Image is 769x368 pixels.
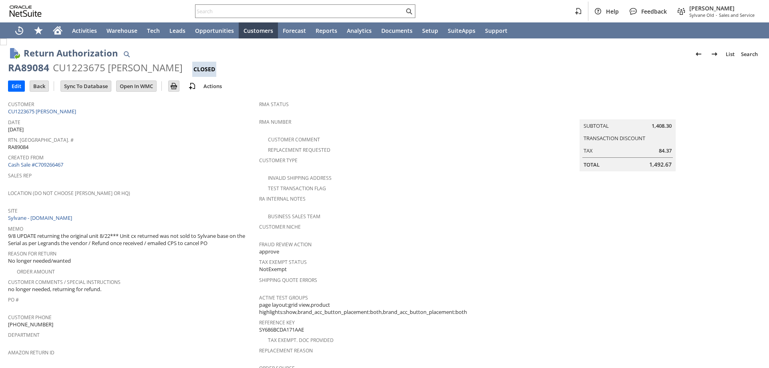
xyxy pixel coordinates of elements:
[17,268,55,275] a: Order Amount
[584,161,600,168] a: Total
[48,22,67,38] a: Home
[259,101,289,108] a: RMA Status
[8,81,24,91] input: Edit
[61,81,111,91] input: Sync To Database
[259,259,307,265] a: Tax Exempt Status
[169,81,179,91] input: Print
[376,22,417,38] a: Documents
[53,26,62,35] svg: Home
[195,6,404,16] input: Search
[195,27,234,34] span: Opportunities
[8,314,52,321] a: Customer Phone
[404,6,414,16] svg: Search
[239,22,278,38] a: Customers
[117,81,156,91] input: Open In WMC
[480,22,512,38] a: Support
[716,12,717,18] span: -
[259,265,287,273] span: NotExempt
[8,349,54,356] a: Amazon Return ID
[259,195,306,202] a: RA Internal Notes
[278,22,311,38] a: Forecast
[710,49,719,59] img: Next
[259,319,295,326] a: Reference Key
[53,61,183,74] div: CU1223675 [PERSON_NAME]
[8,137,74,143] a: Rtn. [GEOGRAPHIC_DATA]. #
[8,257,71,265] span: No longer needed/wanted
[342,22,376,38] a: Analytics
[641,8,667,15] span: Feedback
[8,332,40,338] a: Department
[659,147,672,155] span: 84.37
[347,27,372,34] span: Analytics
[268,185,326,192] a: Test Transaction Flag
[259,277,317,284] a: Shipping Quote Errors
[422,27,438,34] span: Setup
[689,4,755,12] span: [PERSON_NAME]
[10,6,42,17] svg: logo
[8,61,49,74] div: RA89084
[381,27,413,34] span: Documents
[29,22,48,38] div: Shortcuts
[72,27,97,34] span: Activities
[649,161,672,169] span: 1,492.67
[268,147,330,153] a: Replacement Requested
[689,12,714,18] span: Sylvane Old
[8,190,130,197] a: Location (Do Not Choose [PERSON_NAME] or HQ)
[259,294,308,301] a: Active Test Groups
[8,286,101,293] span: no longer needed, returning for refund.
[8,232,255,247] span: 9/8 UPDATE returning the original unit 8/22*** Unit cx returned was not sold to Sylvane base on t...
[8,279,121,286] a: Customer Comments / Special Instructions
[316,27,337,34] span: Reports
[8,154,44,161] a: Created From
[142,22,165,38] a: Tech
[443,22,480,38] a: SuiteApps
[417,22,443,38] a: Setup
[10,22,29,38] a: Recent Records
[165,22,190,38] a: Leads
[8,250,56,257] a: Reason For Return
[187,81,197,91] img: add-record.svg
[8,172,32,179] a: Sales Rep
[107,27,137,34] span: Warehouse
[580,107,676,119] caption: Summary
[8,101,34,108] a: Customer
[268,136,320,143] a: Customer Comment
[8,108,78,115] a: CU1223675 [PERSON_NAME]
[448,27,475,34] span: SuiteApps
[268,337,334,344] a: Tax Exempt. Doc Provided
[652,122,672,130] span: 1,408.30
[259,119,291,125] a: RMA Number
[723,48,738,60] a: List
[190,22,239,38] a: Opportunities
[584,135,645,142] a: Transaction Discount
[259,326,304,334] span: SY686BCDA171AAE
[259,248,279,255] span: approve
[244,27,273,34] span: Customers
[259,157,298,164] a: Customer Type
[8,296,19,303] a: PO #
[584,122,609,129] a: Subtotal
[259,301,506,316] span: page layout:grid view,product highlights:show,brand_acc_button_placement:both,brand_acc_button_pl...
[311,22,342,38] a: Reports
[8,119,20,126] a: Date
[24,46,118,60] h1: Return Authorization
[283,27,306,34] span: Forecast
[102,22,142,38] a: Warehouse
[192,62,216,77] div: Closed
[259,223,301,230] a: Customer Niche
[8,161,63,168] a: Cash Sale #C709266467
[268,175,332,181] a: Invalid Shipping Address
[122,49,131,59] img: Quick Find
[8,214,74,221] a: Sylvane - [DOMAIN_NAME]
[8,225,23,232] a: Memo
[8,143,28,151] span: RA89084
[169,27,185,34] span: Leads
[694,49,703,59] img: Previous
[200,82,225,90] a: Actions
[34,26,43,35] svg: Shortcuts
[268,213,320,220] a: Business Sales Team
[8,126,24,133] span: [DATE]
[738,48,761,60] a: Search
[30,81,48,91] input: Back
